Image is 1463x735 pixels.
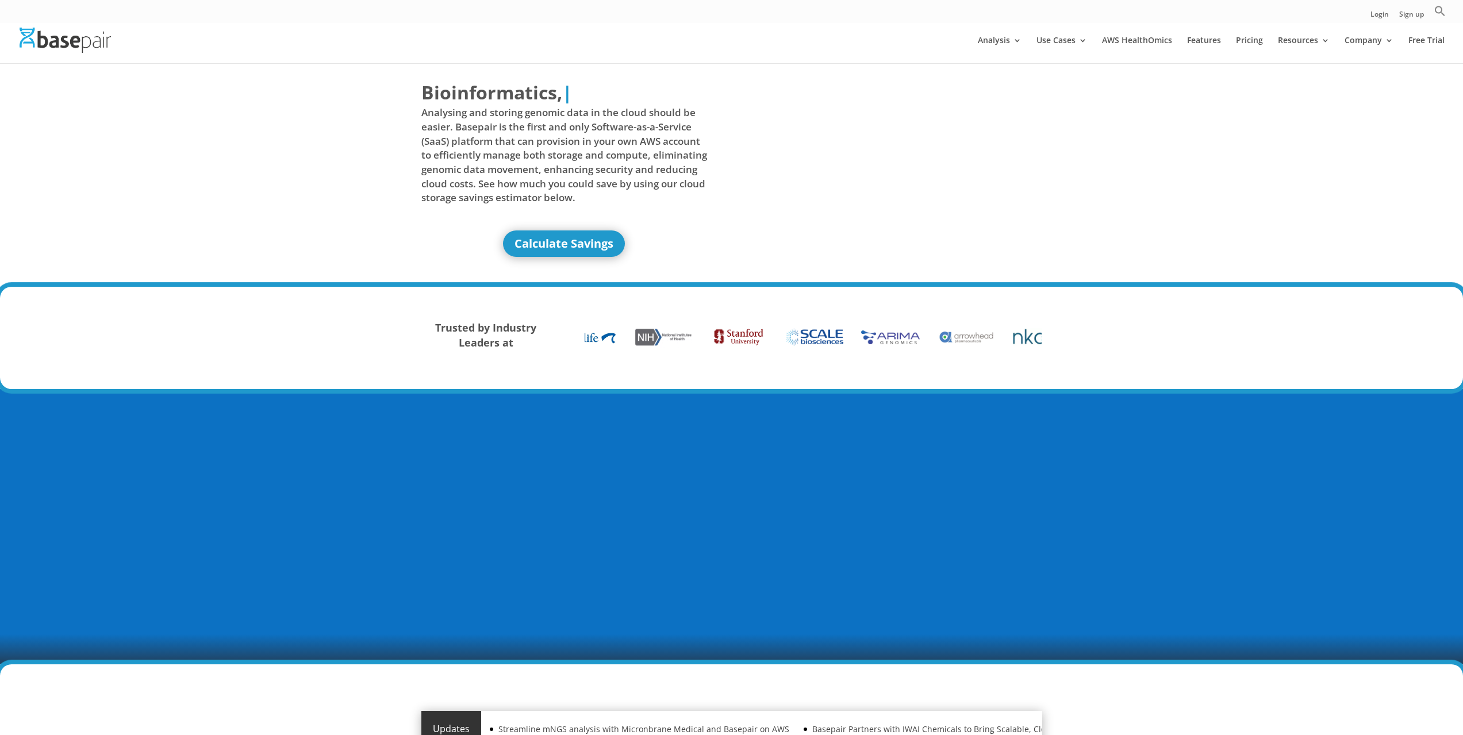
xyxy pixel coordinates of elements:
span: | [562,80,573,105]
iframe: Basepair - NGS Analysis Simplified [740,79,1027,240]
a: Features [1187,36,1221,63]
a: Pricing [1236,36,1263,63]
a: Login [1370,11,1389,23]
span: Bioinformatics, [421,79,562,106]
a: Sign up [1399,11,1424,23]
a: Analysis [978,36,1022,63]
a: Use Cases [1036,36,1087,63]
a: Free Trial [1408,36,1445,63]
img: Basepair [20,28,111,52]
strong: Trusted by Industry Leaders at [435,321,536,349]
a: AWS HealthOmics [1102,36,1172,63]
svg: Search [1434,5,1446,17]
a: Resources [1278,36,1330,63]
span: Analysing and storing genomic data in the cloud should be easier. Basepair is the first and only ... [421,106,708,205]
a: Calculate Savings [503,230,625,257]
a: Search Icon Link [1434,5,1446,23]
a: Company [1345,36,1393,63]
